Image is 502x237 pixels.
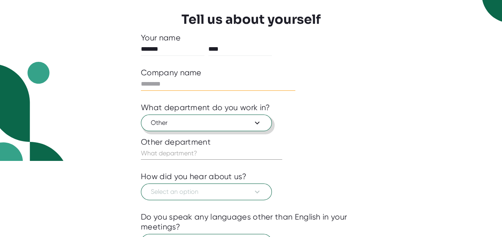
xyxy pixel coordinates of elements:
[141,68,202,78] div: Company name
[141,183,272,200] button: Select an option
[141,212,361,232] div: Do you speak any languages other than English in your meetings?
[151,118,262,128] span: Other
[141,172,246,182] div: How did you hear about us?
[151,187,262,197] span: Select an option
[141,137,361,147] div: Other department
[181,12,321,27] h3: Tell us about yourself
[141,103,270,113] div: What department do you work in?
[141,115,272,131] button: Other
[141,147,282,160] input: What department?
[141,33,361,43] div: Your name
